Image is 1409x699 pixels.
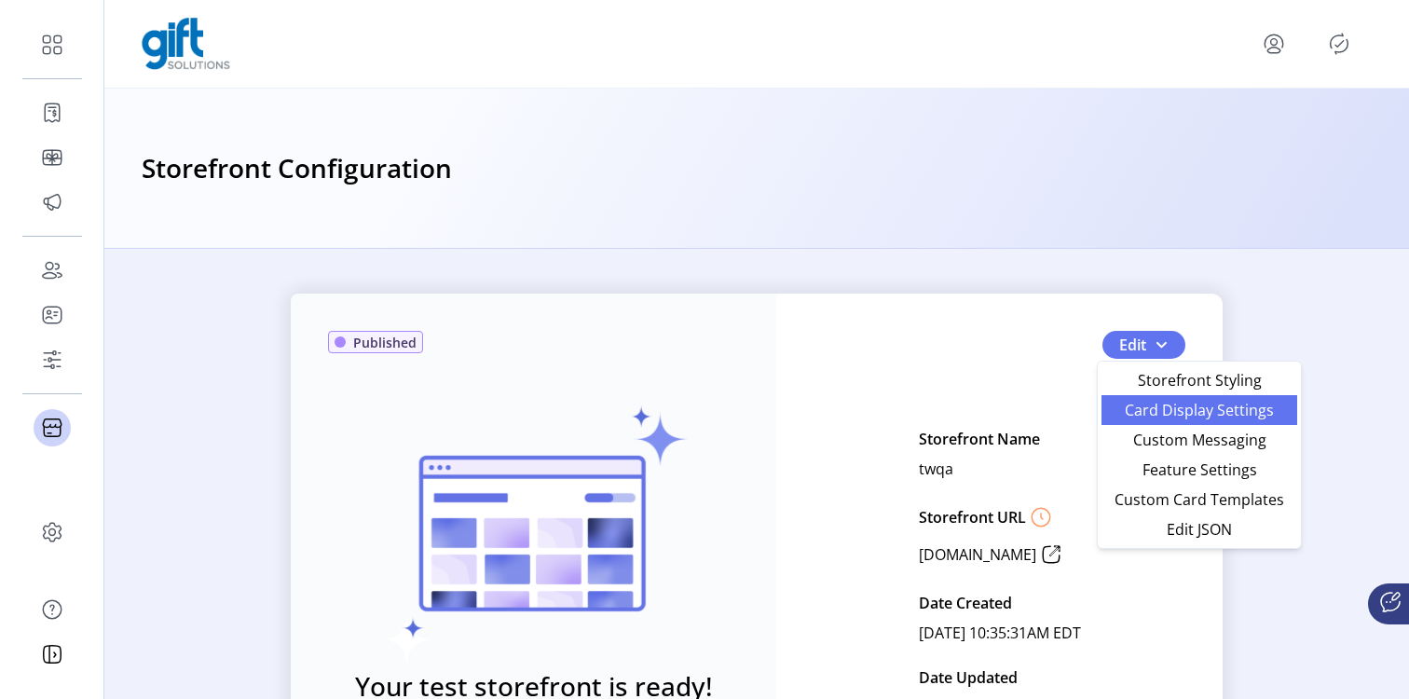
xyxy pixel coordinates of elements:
[1102,331,1185,359] button: Edit
[1101,425,1297,455] li: Custom Messaging
[919,663,1018,692] p: Date Updated
[1101,485,1297,514] li: Custom Card Templates
[919,454,953,484] p: twqa
[1113,492,1286,507] span: Custom Card Templates
[142,18,230,70] img: logo
[919,588,1012,618] p: Date Created
[1113,373,1286,388] span: Storefront Styling
[142,148,452,189] h3: Storefront Configuration
[919,543,1036,566] p: [DOMAIN_NAME]
[1324,29,1354,59] button: Publisher Panel
[1101,365,1297,395] li: Storefront Styling
[919,506,1026,528] p: Storefront URL
[919,424,1040,454] p: Storefront Name
[1113,403,1286,418] span: Card Display Settings
[1113,522,1286,537] span: Edit JSON
[1113,432,1286,447] span: Custom Messaging
[1119,334,1146,356] span: Edit
[353,333,417,352] span: Published
[1259,29,1289,59] button: menu
[1101,395,1297,425] li: Card Display Settings
[1113,462,1286,477] span: Feature Settings
[1101,455,1297,485] li: Feature Settings
[1101,514,1297,544] li: Edit JSON
[919,618,1081,648] p: [DATE] 10:35:31AM EDT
